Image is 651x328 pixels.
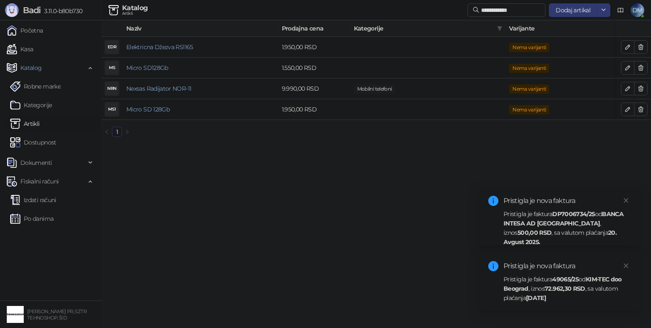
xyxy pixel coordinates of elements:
[10,119,20,129] img: Artikli
[105,103,119,116] div: MS1
[10,115,40,132] a: ArtikliArtikli
[112,127,122,136] a: 1
[504,275,622,292] strong: KIM-TEC doo Beograd
[545,285,585,292] strong: 72.962,30 RSD
[556,6,590,14] span: Dodaj artikal
[126,106,170,113] a: Micro SD 128Gb
[122,127,132,137] button: right
[23,5,41,15] span: Badi
[104,129,109,134] span: left
[123,20,278,37] th: Naziv
[278,37,351,58] td: 1.950,00 RSD
[27,309,86,321] small: [PERSON_NAME] PR, SZTR TEHNOSHOP, ŠID
[123,99,278,120] td: Micro SD 128Gb
[126,43,193,51] a: Elektricna Džezva R51165
[497,26,502,31] span: filter
[504,209,631,247] div: Pristigla je faktura od , iznos , sa valutom plaćanja
[105,40,119,54] div: EDR
[10,210,53,227] a: Po danima
[552,275,579,283] strong: 49065/25
[488,196,498,206] span: info-circle
[5,3,19,17] img: Logo
[614,3,627,17] a: Dokumentacija
[7,41,33,58] a: Kasa
[112,127,122,137] li: 1
[509,84,549,94] span: Nema varijanti
[621,261,631,270] a: Close
[10,134,56,151] a: Dostupnost
[10,192,56,208] a: Izdati računi
[20,173,58,190] span: Fiskalni računi
[102,127,112,137] li: Prethodna strana
[10,78,61,95] a: Robne marke
[126,64,168,72] a: Micro SD128Gb
[504,261,631,271] div: Pristigla je nova faktura
[122,127,132,137] li: Sledeća strana
[549,3,597,17] button: Dodaj artikal
[20,154,52,171] span: Dokumenti
[20,59,42,76] span: Katalog
[278,99,351,120] td: 1.950,00 RSD
[123,58,278,78] td: Micro SD128Gb
[123,37,278,58] td: Elektricna Džezva R51165
[488,261,498,271] span: info-circle
[354,84,395,94] span: Mobilni telefoni
[623,263,629,269] span: close
[122,11,148,16] div: Artikli
[122,5,148,11] div: Katalog
[126,85,191,92] a: Nexsas Radijator NOR-11
[278,58,351,78] td: 1.550,00 RSD
[278,78,351,99] td: 9.990,00 RSD
[509,64,549,73] span: Nema varijanti
[504,196,631,206] div: Pristigla je nova faktura
[517,229,552,236] strong: 500,00 RSD
[105,61,119,75] div: MS
[623,197,629,203] span: close
[10,97,52,114] a: Kategorije
[621,196,631,205] a: Close
[509,43,549,52] span: Nema varijanti
[7,22,43,39] a: Početna
[509,105,549,114] span: Nema varijanti
[631,3,644,17] span: DM
[354,24,494,33] span: Kategorije
[7,306,24,323] img: 64x64-companyLogo-68805acf-9e22-4a20-bcb3-9756868d3d19.jpeg
[552,210,595,218] strong: DP7006734/25
[108,5,119,15] img: Artikli
[123,78,278,99] td: Nexsas Radijator NOR-11
[102,127,112,137] button: left
[526,294,546,302] strong: [DATE]
[504,275,631,303] div: Pristigla je faktura od , iznos , sa valutom plaćanja
[105,82,119,95] div: NRN
[278,20,351,37] th: Prodajna cena
[125,129,130,134] span: right
[495,22,504,35] span: filter
[41,7,82,15] span: 3.11.0-b80b730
